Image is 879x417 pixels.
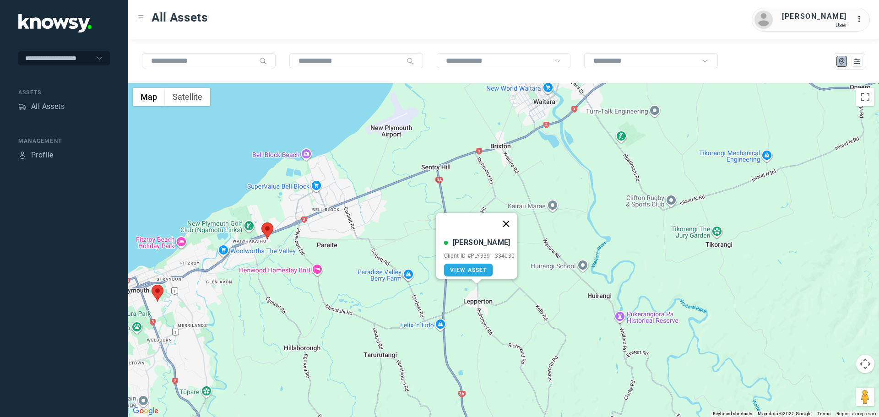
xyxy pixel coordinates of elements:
div: Map [838,57,846,65]
div: Assets [18,88,110,97]
a: AssetsAll Assets [18,101,65,112]
div: Assets [18,103,27,111]
div: [PERSON_NAME] [782,11,847,22]
div: Client ID #PLY339 - 334030 [444,253,515,259]
tspan: ... [857,16,866,22]
img: Application Logo [18,14,92,32]
a: ProfileProfile [18,150,54,161]
div: Toggle Menu [138,14,144,21]
span: View Asset [450,267,487,273]
img: Google [130,405,161,417]
div: : [856,14,867,25]
span: Map data ©2025 Google [758,411,811,416]
button: Show street map [133,88,165,106]
a: Terms (opens in new tab) [817,411,831,416]
div: Management [18,137,110,145]
button: Keyboard shortcuts [713,411,752,417]
div: User [782,22,847,28]
div: All Assets [31,101,65,112]
div: Profile [31,150,54,161]
div: List [853,57,861,65]
button: Toggle fullscreen view [856,88,874,106]
div: : [856,14,867,26]
div: Search [259,57,266,65]
a: Open this area in Google Maps (opens a new window) [130,405,161,417]
button: Close [495,213,517,235]
a: View Asset [444,264,493,276]
span: All Assets [152,9,208,26]
a: Report a map error [836,411,876,416]
div: [PERSON_NAME] [453,237,510,248]
button: Show satellite imagery [165,88,210,106]
button: Drag Pegman onto the map to open Street View [856,388,874,406]
div: Search [407,57,414,65]
button: Map camera controls [856,355,874,373]
img: avatar.png [754,11,773,29]
div: Profile [18,151,27,159]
